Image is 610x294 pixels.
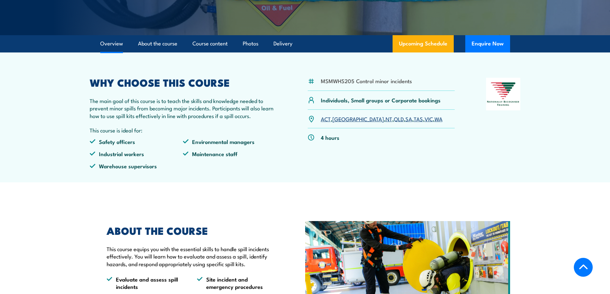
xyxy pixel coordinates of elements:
a: Photos [243,35,258,52]
h2: WHY CHOOSE THIS COURSE [90,78,277,87]
li: Maintenance staff [183,150,276,157]
a: About the course [138,35,177,52]
button: Enquire Now [465,35,510,52]
p: Individuals, Small groups or Corporate bookings [321,96,441,104]
li: Warehouse supervisors [90,162,183,170]
p: , , , , , , , [321,115,443,123]
a: TAS [414,115,423,123]
a: ACT [321,115,331,123]
p: The main goal of this course is to teach the skills and knowledge needed to prevent minor spills ... [90,97,277,119]
li: Safety officers [90,138,183,145]
h2: ABOUT THE COURSE [107,226,276,235]
p: This course equips you with the essential skills to handle spill incidents effectively. You will ... [107,245,276,267]
li: Evaluate and assess spill incidents [107,275,185,290]
a: Overview [100,35,123,52]
a: VIC [425,115,433,123]
li: Site incident and emergency procedures [197,275,276,290]
li: Environmental managers [183,138,276,145]
a: WA [435,115,443,123]
a: Upcoming Schedule [393,35,454,52]
p: 4 hours [321,134,339,141]
a: NT [386,115,392,123]
a: [GEOGRAPHIC_DATA] [332,115,384,123]
p: This course is ideal for: [90,126,277,134]
img: Nationally Recognised Training logo. [486,78,521,110]
a: QLD [394,115,404,123]
a: Course content [192,35,228,52]
li: MSMWHS205 Control minor incidents [321,77,412,84]
li: Industrial workers [90,150,183,157]
a: SA [405,115,412,123]
a: Delivery [273,35,292,52]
